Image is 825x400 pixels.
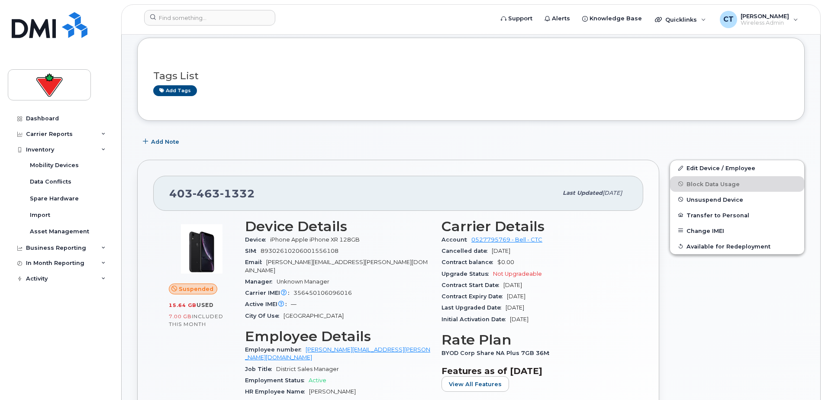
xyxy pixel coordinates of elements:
[741,19,789,26] span: Wireless Admin
[741,13,789,19] span: [PERSON_NAME]
[179,285,213,293] span: Suspended
[603,190,622,196] span: [DATE]
[153,85,197,96] a: Add tags
[245,346,430,361] a: [PERSON_NAME][EMAIL_ADDRESS][PERSON_NAME][DOMAIN_NAME]
[510,316,529,323] span: [DATE]
[665,16,697,23] span: Quicklinks
[176,223,228,275] img: image20231002-3703462-1qb80zy.jpeg
[506,304,524,311] span: [DATE]
[552,14,570,23] span: Alerts
[144,10,275,26] input: Find something...
[276,366,339,372] span: District Sales Manager
[670,223,804,239] button: Change IMEI
[563,190,603,196] span: Last updated
[576,10,648,27] a: Knowledge Base
[193,187,220,200] span: 463
[442,282,503,288] span: Contract Start Date
[245,236,270,243] span: Device
[442,316,510,323] span: Initial Activation Date
[442,366,628,376] h3: Features as of [DATE]
[245,366,276,372] span: Job Title
[442,293,507,300] span: Contract Expiry Date
[686,196,743,203] span: Unsuspend Device
[245,377,309,384] span: Employment Status
[277,278,329,285] span: Unknown Manager
[670,192,804,207] button: Unsuspend Device
[169,302,197,308] span: 15.64 GB
[309,377,326,384] span: Active
[245,278,277,285] span: Manager
[442,271,493,277] span: Upgrade Status
[151,138,179,146] span: Add Note
[284,313,344,319] span: [GEOGRAPHIC_DATA]
[245,248,261,254] span: SIM
[508,14,532,23] span: Support
[495,10,538,27] a: Support
[245,290,293,296] span: Carrier IMEI
[153,71,789,81] h3: Tags List
[442,304,506,311] span: Last Upgraded Date
[169,313,192,319] span: 7.00 GB
[197,302,214,308] span: used
[270,236,360,243] span: iPhone Apple iPhone XR 128GB
[497,259,514,265] span: $0.00
[442,332,628,348] h3: Rate Plan
[245,388,309,395] span: HR Employee Name
[442,376,509,392] button: View All Features
[245,259,428,273] span: [PERSON_NAME][EMAIL_ADDRESS][PERSON_NAME][DOMAIN_NAME]
[442,350,554,356] span: BYOD Corp Share NA Plus 7GB 36M
[245,346,306,353] span: Employee number
[590,14,642,23] span: Knowledge Base
[471,236,542,243] a: 0527795769 - Bell - CTC
[493,271,542,277] span: Not Upgradeable
[137,134,187,149] button: Add Note
[507,293,525,300] span: [DATE]
[245,301,291,307] span: Active IMEI
[220,187,255,200] span: 1332
[245,313,284,319] span: City Of Use
[670,207,804,223] button: Transfer to Personal
[649,11,712,28] div: Quicklinks
[686,243,770,249] span: Available for Redeployment
[293,290,352,296] span: 356450106096016
[245,259,266,265] span: Email
[245,219,431,234] h3: Device Details
[245,329,431,344] h3: Employee Details
[670,176,804,192] button: Block Data Usage
[449,380,502,388] span: View All Features
[169,187,255,200] span: 403
[492,248,510,254] span: [DATE]
[309,388,356,395] span: [PERSON_NAME]
[442,248,492,254] span: Cancelled date
[442,259,497,265] span: Contract balance
[723,14,734,25] span: CT
[670,160,804,176] a: Edit Device / Employee
[169,313,223,327] span: included this month
[503,282,522,288] span: [DATE]
[714,11,804,28] div: Chad Tardif
[670,239,804,254] button: Available for Redeployment
[442,236,471,243] span: Account
[442,219,628,234] h3: Carrier Details
[538,10,576,27] a: Alerts
[261,248,338,254] span: 89302610206001556108
[291,301,296,307] span: —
